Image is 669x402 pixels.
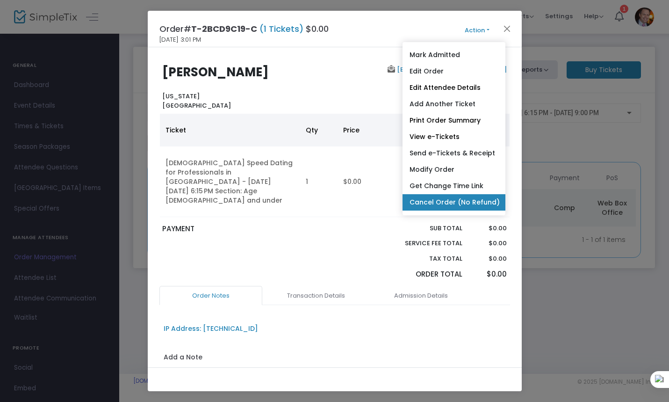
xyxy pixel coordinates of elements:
[403,194,505,211] a: Cancel Order (No Refund)
[160,114,300,146] th: Ticket
[472,239,507,248] p: $0.00
[164,352,202,365] label: Add a Note
[159,286,262,306] a: Order Notes
[162,224,330,234] p: PAYMENT
[403,161,505,178] a: Modify Order
[338,146,426,217] td: $0.00
[403,129,505,145] a: View e-Tickets
[338,114,426,146] th: Price
[257,23,306,35] span: (1 Tickets)
[300,146,338,217] td: 1
[265,286,367,306] a: Transaction Details
[472,269,507,280] p: $0.00
[403,112,505,129] a: Print Order Summary
[403,80,505,96] a: Edit Attendee Details
[160,114,510,217] div: Data table
[403,145,505,161] a: Send e-Tickets & Receipt
[403,47,505,63] a: Mark Admitted
[403,63,505,80] a: Edit Order
[300,114,338,146] th: Qty
[403,178,505,194] a: Get Change Time Link
[159,35,201,44] span: [DATE] 3:01 PM
[383,269,463,280] p: Order Total
[383,254,463,263] p: Tax Total
[162,64,269,80] b: [PERSON_NAME]
[395,65,507,74] a: [EMAIL_ADDRESS][DOMAIN_NAME]
[472,224,507,233] p: $0.00
[449,25,505,36] button: Action
[370,286,473,306] a: Admission Details
[162,92,231,110] b: [US_STATE] [GEOGRAPHIC_DATA]
[164,324,258,334] div: IP Address: [TECHNICAL_ID]
[191,23,257,35] span: T-2BCD9C19-C
[159,22,329,35] h4: Order# $0.00
[160,146,300,217] td: [DEMOGRAPHIC_DATA] Speed Dating for Professionals in [GEOGRAPHIC_DATA] - [DATE] [DATE] 6:15 PM Se...
[472,254,507,263] p: $0.00
[501,22,513,35] button: Close
[403,96,505,112] a: Add Another Ticket
[383,224,463,233] p: Sub total
[383,239,463,248] p: Service Fee Total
